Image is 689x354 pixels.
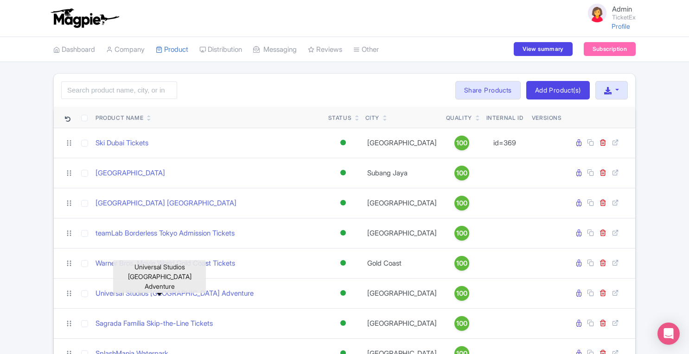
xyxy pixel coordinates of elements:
span: 100 [456,228,467,238]
a: Add Product(s) [526,81,590,99]
div: City [365,114,379,122]
span: 100 [456,318,467,329]
div: Quality [446,114,472,122]
td: Subang Jaya [362,158,442,188]
a: 100 [446,226,478,241]
div: Active [338,286,348,300]
a: [GEOGRAPHIC_DATA] [GEOGRAPHIC_DATA] [96,198,236,209]
div: Active [338,226,348,240]
a: Product [156,37,188,62]
a: Other [353,37,379,62]
td: id=369 [481,128,528,158]
span: 100 [456,288,467,298]
a: 100 [446,316,478,331]
a: Universal Studios [GEOGRAPHIC_DATA] Adventure [96,288,254,299]
div: Active [338,196,348,210]
a: 100 [446,256,478,271]
a: Share Products [455,81,521,99]
td: [GEOGRAPHIC_DATA] [362,188,442,218]
span: 100 [456,138,467,148]
img: logo-ab69f6fb50320c5b225c76a69d11143b.png [49,8,121,28]
span: 100 [456,168,467,178]
a: Company [106,37,145,62]
small: TicketEx [612,14,636,20]
a: Profile [612,22,630,30]
a: Reviews [308,37,342,62]
a: Distribution [199,37,242,62]
span: Admin [612,5,632,13]
td: [GEOGRAPHIC_DATA] [362,128,442,158]
a: View summary [514,42,572,56]
td: [GEOGRAPHIC_DATA] [362,218,442,248]
div: Active [338,256,348,270]
a: Ski Dubai Tickets [96,138,148,149]
td: Gold Coast [362,248,442,278]
a: teamLab Borderless Tokyo Admission Tickets [96,228,235,239]
td: [GEOGRAPHIC_DATA] [362,308,442,338]
a: 100 [446,136,478,150]
img: avatar_key_member-9c1dde93af8b07d7383eb8b5fb890c87.png [586,2,608,24]
div: Status [328,114,352,122]
a: [GEOGRAPHIC_DATA] [96,168,165,179]
span: 100 [456,198,467,208]
div: Universal Studios [GEOGRAPHIC_DATA] Adventure [113,260,206,293]
a: Warner Bros. Movie World Gold Coast Tickets [96,258,235,269]
input: Search product name, city, or interal id [61,81,177,99]
a: Dashboard [53,37,95,62]
th: Internal ID [481,107,528,128]
a: Sagrada Família Skip-the-Line Tickets [96,318,213,329]
span: 100 [456,258,467,268]
a: 100 [446,166,478,180]
a: Subscription [584,42,636,56]
div: Active [338,317,348,330]
div: Active [338,166,348,180]
div: Active [338,136,348,149]
a: Admin TicketEx [581,2,636,24]
div: Open Intercom Messenger [657,323,680,345]
td: [GEOGRAPHIC_DATA] [362,278,442,308]
a: Messaging [253,37,297,62]
div: Product Name [96,114,143,122]
a: 100 [446,196,478,211]
th: Versions [528,107,566,128]
a: 100 [446,286,478,301]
